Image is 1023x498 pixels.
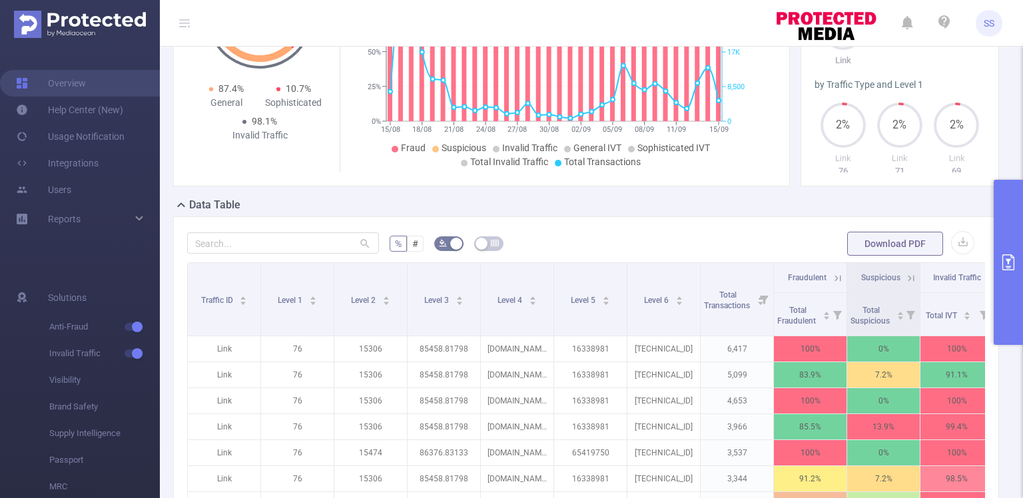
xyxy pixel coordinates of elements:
p: Link [188,362,260,387]
p: 7.2% [847,362,920,387]
span: 2% [934,120,979,130]
p: 91.2% [774,466,847,491]
span: Level 6 [644,296,671,305]
input: Search... [187,232,379,254]
span: Total Transactions [704,290,752,310]
p: [DOMAIN_NAME] [481,466,553,491]
span: Fraudulent [788,273,827,282]
i: icon: caret-up [240,294,247,298]
i: icon: caret-up [456,294,463,298]
p: Link [188,414,260,439]
i: icon: caret-down [896,314,904,318]
span: Total IVT [926,311,959,320]
tspan: 15/08 [381,125,400,134]
i: icon: table [491,239,499,247]
tspan: 11/09 [667,125,686,134]
i: Filter menu [828,293,847,336]
p: 16338981 [554,362,627,387]
i: icon: caret-up [675,294,683,298]
p: 100% [774,440,847,465]
tspan: 18/08 [412,125,432,134]
p: Link [871,152,928,165]
span: Fraud [401,142,426,153]
i: icon: caret-down [529,300,536,304]
p: 100% [774,388,847,413]
p: [DOMAIN_NAME] [481,362,553,387]
div: Sort [963,310,971,318]
tspan: 15/09 [709,125,729,134]
i: Filter menu [901,293,920,336]
div: Invalid Traffic [226,128,294,142]
p: 0% [847,388,920,413]
p: 3,344 [701,466,773,491]
i: icon: caret-up [896,310,904,314]
p: 76 [261,362,334,387]
p: 100% [774,336,847,362]
p: 15306 [334,466,407,491]
a: Overview [16,70,86,97]
p: 76 [261,336,334,362]
a: Help Center (New) [16,97,123,123]
span: Suspicious [861,273,900,282]
span: Reports [48,214,81,224]
p: 4,653 [701,388,773,413]
i: icon: caret-down [823,314,830,318]
p: 3,537 [701,440,773,465]
i: icon: caret-down [240,300,247,304]
p: 76 [815,164,871,178]
span: Suspicious [442,142,486,153]
tspan: 8,500 [727,83,745,91]
span: Level 4 [498,296,524,305]
i: icon: caret-down [602,300,609,304]
span: Invalid Traffic [49,340,160,367]
p: 16338981 [554,388,627,413]
span: Level 1 [278,296,304,305]
p: 0% [847,440,920,465]
i: icon: caret-down [964,314,971,318]
span: Brand Safety [49,393,160,420]
span: Passport [49,447,160,473]
span: Sophisticated IVT [637,142,710,153]
div: General [192,96,260,110]
span: # [412,238,418,249]
div: Sort [675,294,683,302]
p: [TECHNICAL_ID] [627,362,700,387]
span: Invalid Traffic [933,273,981,282]
p: 76 [261,388,334,413]
p: [TECHNICAL_ID] [627,414,700,439]
i: icon: caret-up [309,294,316,298]
span: 98.1% [252,116,277,126]
p: Link [188,466,260,491]
tspan: 0 [727,117,731,126]
p: Link [188,440,260,465]
i: icon: caret-down [675,300,683,304]
p: 76 [261,440,334,465]
tspan: 05/09 [603,125,622,134]
p: 16338981 [554,466,627,491]
i: icon: caret-up [529,294,536,298]
div: Sort [456,294,464,302]
p: [DOMAIN_NAME] [481,336,553,362]
span: Solutions [48,284,87,311]
button: Download PDF [847,232,943,256]
i: Filter menu [755,263,773,336]
i: icon: caret-up [382,294,390,298]
h2: Data Table [189,197,240,213]
p: 91.1% [920,362,993,387]
tspan: 17K [727,48,740,57]
p: 76 [261,414,334,439]
a: Integrations [16,150,99,176]
span: Invalid Traffic [502,142,557,153]
p: 5,099 [701,362,773,387]
span: SS [984,10,994,37]
i: icon: caret-up [964,310,971,314]
i: icon: caret-down [309,300,316,304]
p: [DOMAIN_NAME] [481,440,553,465]
span: Level 3 [424,296,451,305]
tspan: 0% [372,117,381,126]
p: 100% [920,388,993,413]
i: icon: caret-up [602,294,609,298]
p: 71 [871,164,928,178]
p: Link [928,152,985,165]
p: 99.4% [920,414,993,439]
